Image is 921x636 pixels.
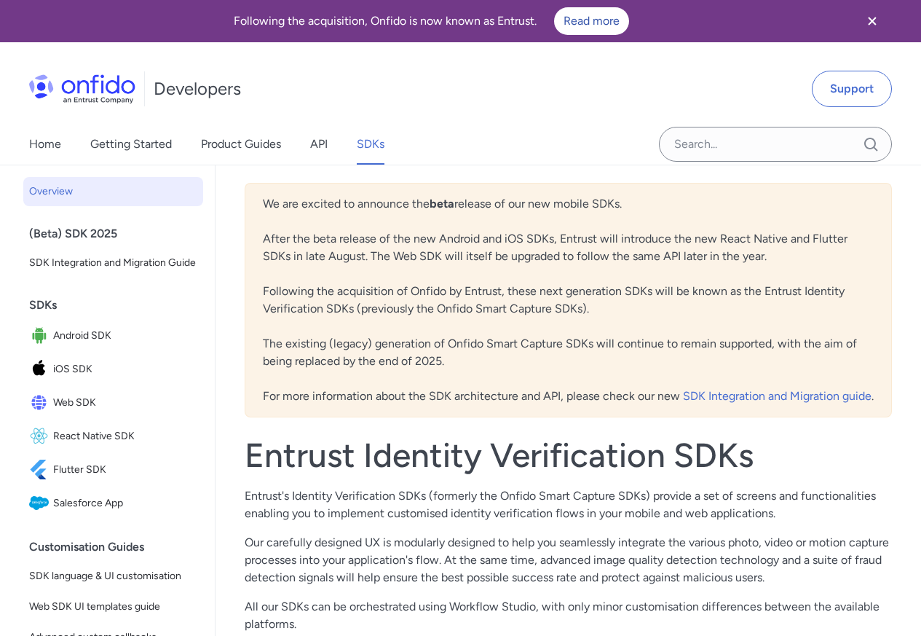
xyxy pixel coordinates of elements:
[245,435,892,476] h1: Entrust Identity Verification SDKs
[245,183,892,417] div: We are excited to announce the release of our new mobile SDKs. After the beta release of the new ...
[29,183,197,200] span: Overview
[29,493,53,514] img: IconSalesforce App
[53,326,197,346] span: Android SDK
[245,534,892,586] p: Our carefully designed UX is modularly designed to help you seamlessly integrate the various phot...
[23,487,203,519] a: IconSalesforce AppSalesforce App
[863,12,881,30] svg: Close banner
[29,359,53,380] img: IconiOS SDK
[357,124,384,165] a: SDKs
[17,7,845,35] div: Following the acquisition, Onfido is now known as Entrust.
[812,71,892,107] a: Support
[201,124,281,165] a: Product Guides
[245,487,892,522] p: Entrust's Identity Verification SDKs (formerly the Onfido Smart Capture SDKs) provide a set of sc...
[29,460,53,480] img: IconFlutter SDK
[29,568,197,585] span: SDK language & UI customisation
[53,460,197,480] span: Flutter SDK
[845,3,899,39] button: Close banner
[29,598,197,616] span: Web SDK UI templates guide
[23,592,203,621] a: Web SDK UI templates guide
[29,124,61,165] a: Home
[90,124,172,165] a: Getting Started
[53,426,197,447] span: React Native SDK
[23,177,203,206] a: Overview
[154,77,241,101] h1: Developers
[23,562,203,591] a: SDK language & UI customisation
[29,254,197,272] span: SDK Integration and Migration Guide
[29,326,53,346] img: IconAndroid SDK
[29,219,209,248] div: (Beta) SDK 2025
[29,291,209,320] div: SDKs
[23,420,203,452] a: IconReact Native SDKReact Native SDK
[53,493,197,514] span: Salesforce App
[53,393,197,413] span: Web SDK
[53,359,197,380] span: iOS SDK
[23,320,203,352] a: IconAndroid SDKAndroid SDK
[29,533,209,562] div: Customisation Guides
[245,598,892,633] p: All our SDKs can be orchestrated using Workflow Studio, with only minor customisation differences...
[23,454,203,486] a: IconFlutter SDKFlutter SDK
[23,353,203,385] a: IconiOS SDKiOS SDK
[29,426,53,447] img: IconReact Native SDK
[23,248,203,278] a: SDK Integration and Migration Guide
[29,74,135,103] img: Onfido Logo
[554,7,629,35] a: Read more
[310,124,328,165] a: API
[430,197,454,211] b: beta
[23,387,203,419] a: IconWeb SDKWeb SDK
[659,127,892,162] input: Onfido search input field
[683,389,871,403] a: SDK Integration and Migration guide
[29,393,53,413] img: IconWeb SDK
